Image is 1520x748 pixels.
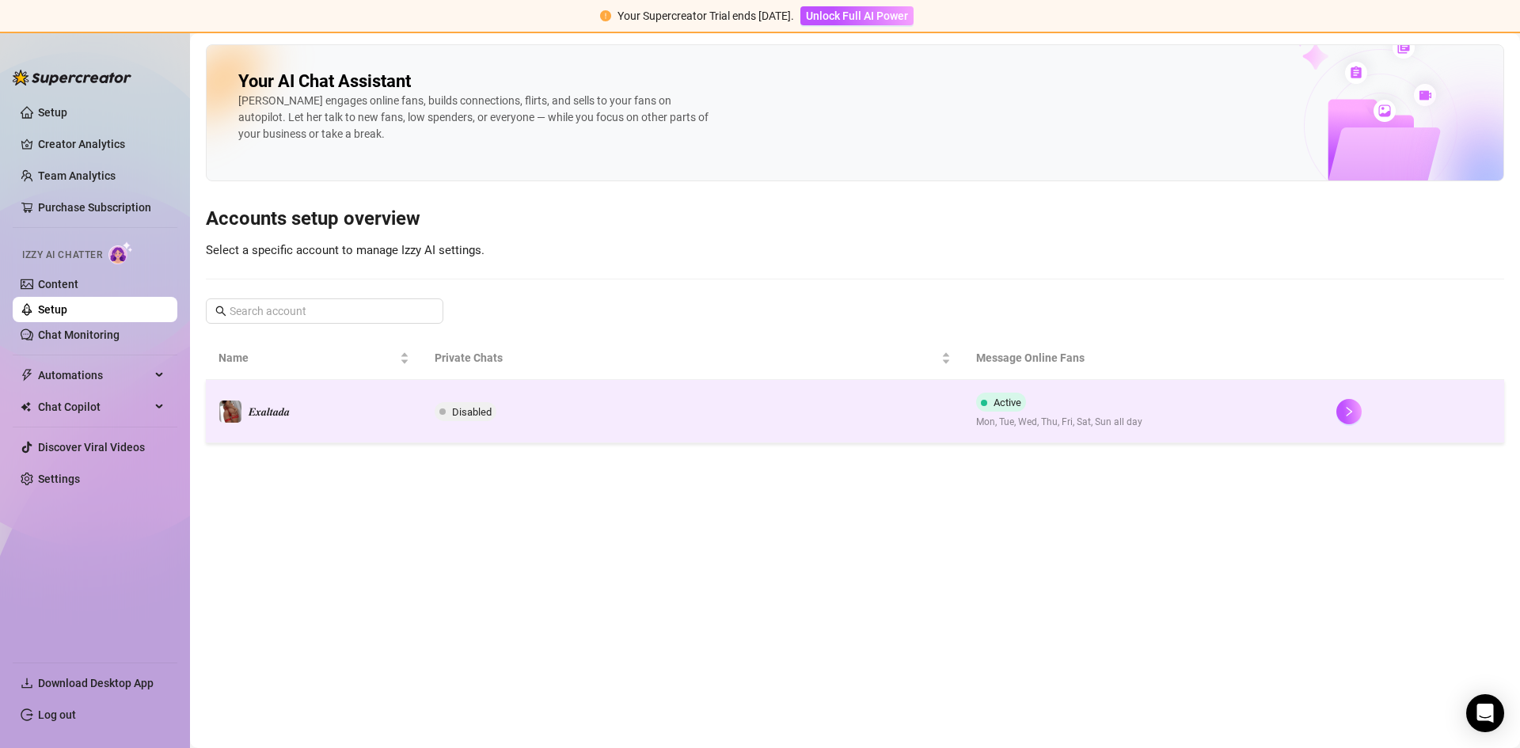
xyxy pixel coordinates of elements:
span: Active [994,397,1021,408]
a: Chat Monitoring [38,328,120,341]
div: Open Intercom Messenger [1466,694,1504,732]
a: Purchase Subscription [38,195,165,220]
span: Your Supercreator Trial ends [DATE]. [617,9,794,22]
h3: Accounts setup overview [206,207,1504,232]
a: Content [38,278,78,290]
a: Creator Analytics [38,131,165,157]
span: Download Desktop App [38,677,154,689]
span: download [21,677,33,689]
img: 𝑬𝒙𝒂𝒍𝒕𝒂𝒅𝒂 [219,401,241,423]
a: Discover Viral Videos [38,441,145,454]
button: Unlock Full AI Power [800,6,914,25]
button: right [1336,399,1362,424]
img: AI Chatter [108,241,133,264]
span: Izzy AI Chatter [22,248,102,263]
span: exclamation-circle [600,10,611,21]
div: [PERSON_NAME] engages online fans, builds connections, flirts, and sells to your fans on autopilo... [238,93,713,142]
span: Mon, Tue, Wed, Thu, Fri, Sat, Sun all day [976,415,1142,430]
th: Message Online Fans [963,336,1324,380]
span: Private Chats [435,349,937,366]
img: logo-BBDzfeDw.svg [13,70,131,85]
span: Automations [38,363,150,388]
span: Disabled [452,406,492,418]
a: Settings [38,473,80,485]
span: Name [218,349,397,366]
th: Name [206,336,422,380]
a: Team Analytics [38,169,116,182]
th: Private Chats [422,336,963,380]
span: thunderbolt [21,369,33,382]
a: Setup [38,106,67,119]
img: Chat Copilot [21,401,31,412]
a: Log out [38,708,76,721]
a: Unlock Full AI Power [800,9,914,22]
h2: Your AI Chat Assistant [238,70,411,93]
span: Select a specific account to manage Izzy AI settings. [206,243,484,257]
span: right [1343,406,1355,417]
a: Setup [38,303,67,316]
span: Chat Copilot [38,394,150,420]
span: search [215,306,226,317]
span: Unlock Full AI Power [806,9,908,22]
input: Search account [230,302,421,320]
img: ai-chatter-content-library-cLFOSyPT.png [1258,19,1503,180]
span: 𝑬𝒙𝒂𝒍𝒕𝒂𝒅𝒂 [249,405,290,418]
